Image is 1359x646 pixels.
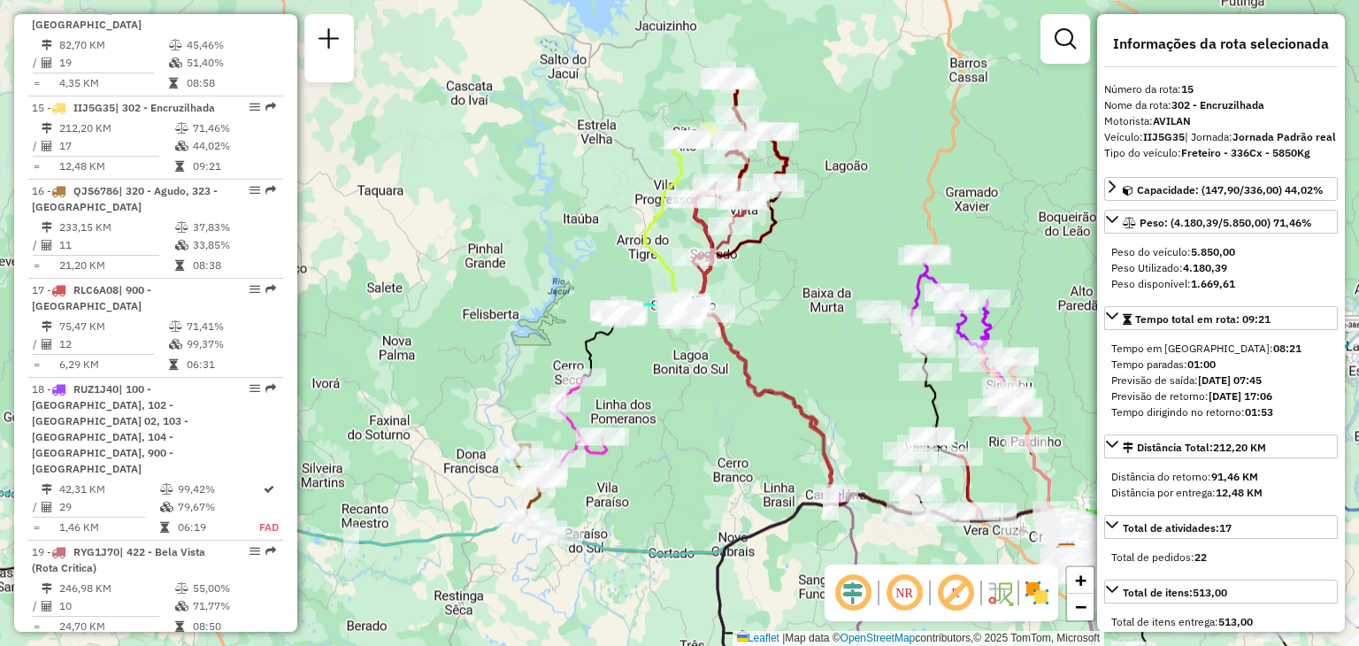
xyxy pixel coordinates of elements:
img: CDD Santa Cruz do Sul [1056,542,1079,565]
em: Rota exportada [265,284,276,295]
div: Previsão de retorno: [1111,388,1331,404]
span: RYG1J70 [73,545,119,558]
td: 09:21 [192,158,276,175]
a: Zoom in [1067,567,1094,594]
strong: 01:53 [1245,405,1273,419]
td: 11 [58,236,174,254]
td: 24,70 KM [58,618,174,635]
td: = [32,158,41,175]
em: Rota exportada [265,383,276,394]
span: Peso: (4.180,39/5.850,00) 71,46% [1140,216,1312,229]
span: 18 - [32,382,188,475]
td: 79,67% [177,498,259,516]
span: Peso do veículo: [1111,245,1235,258]
img: Fluxo de ruas [986,579,1014,607]
td: 99,37% [186,335,275,353]
em: Opções [250,102,260,112]
span: 19 - [32,545,205,574]
strong: 513,00 [1193,586,1227,599]
i: Tempo total em rota [175,260,184,271]
td: 71,77% [192,597,276,615]
i: % de utilização da cubagem [175,141,188,151]
strong: 513,00 [1218,615,1253,628]
i: Distância Total [42,321,52,332]
td: = [32,618,41,635]
a: Zoom out [1067,594,1094,620]
div: Total de itens recolha: [1111,630,1331,646]
em: Opções [250,284,260,295]
div: Total de atividades:17 [1104,542,1338,573]
td: 42,31 KM [58,481,159,498]
a: Total de atividades:17 [1104,515,1338,539]
td: 33,85% [192,236,276,254]
span: + [1075,569,1086,591]
strong: IIJ5G35 [1143,130,1185,143]
span: Exibir rótulo [934,572,977,614]
i: Tempo total em rota [175,621,184,632]
i: % de utilização da cubagem [169,339,182,350]
td: / [32,498,41,516]
td: 82,70 KM [58,36,168,54]
i: Tempo total em rota [169,359,178,370]
em: Rota exportada [265,185,276,196]
td: 12,48 KM [58,158,174,175]
td: 233,15 KM [58,219,174,236]
strong: 1.669,61 [1191,277,1235,290]
i: % de utilização do peso [175,583,188,594]
i: % de utilização da cubagem [160,502,173,512]
div: Nome da rota: [1104,97,1338,113]
i: % de utilização do peso [160,484,173,495]
td: 21,20 KM [58,257,174,274]
span: IIJ5G35 [73,101,115,114]
strong: [DATE] 17:06 [1209,389,1272,403]
td: / [32,335,41,353]
a: Exibir filtros [1048,21,1083,57]
a: Peso: (4.180,39/5.850,00) 71,46% [1104,210,1338,234]
span: 17 - [32,283,151,312]
em: Rota exportada [265,102,276,112]
div: Total de itens: [1123,585,1227,601]
div: Tempo paradas: [1111,357,1331,373]
span: RUZ1J40 [73,382,119,396]
span: 15 - [32,101,215,114]
div: Número da rota: [1104,81,1338,97]
td: = [32,257,41,274]
td: 12 [58,335,168,353]
strong: 08:21 [1273,342,1301,355]
td: 29 [58,498,159,516]
em: Opções [250,546,260,557]
i: Total de Atividades [42,240,52,250]
strong: Jornada Padrão real [1232,130,1336,143]
i: Distância Total [42,40,52,50]
div: Distância do retorno: [1111,469,1331,485]
div: Tempo total em rota: 09:21 [1104,334,1338,427]
strong: 302 - Encruzilhada [1171,98,1264,112]
td: 19 [58,54,168,72]
h4: Informações da rota selecionada [1104,35,1338,52]
span: | [782,632,785,644]
strong: 4.180,39 [1183,261,1227,274]
i: Distância Total [42,484,52,495]
td: 17 [58,137,174,155]
td: / [32,137,41,155]
td: 51,40% [186,54,275,72]
td: 4,35 KM [58,74,168,92]
td: 55,00% [192,580,276,597]
a: Capacidade: (147,90/336,00) 44,02% [1104,177,1338,201]
div: Total de pedidos: [1111,550,1331,565]
i: Total de Atividades [42,502,52,512]
span: QJS6786 [73,184,119,197]
span: 16 - [32,184,218,213]
i: Total de Atividades [42,601,52,611]
i: Tempo total em rota [169,78,178,88]
i: % de utilização do peso [175,123,188,134]
div: Tempo em [GEOGRAPHIC_DATA]: [1111,341,1331,357]
span: − [1075,596,1086,618]
div: Map data © contributors,© 2025 TomTom, Microsoft [733,631,1104,646]
strong: Freteiro - 336Cx - 5850Kg [1181,146,1310,159]
span: Ocultar deslocamento [832,572,874,614]
i: Rota otimizada [264,484,274,495]
td: 1,46 KM [58,519,159,536]
i: Tempo total em rota [175,161,184,172]
div: Distância por entrega: [1111,485,1331,501]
